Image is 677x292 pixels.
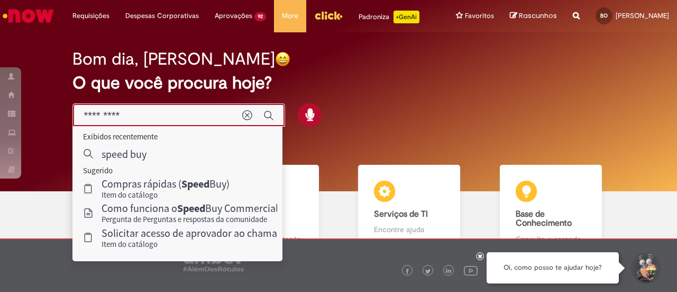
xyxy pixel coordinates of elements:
a: Tirar dúvidas Tirar dúvidas com Lupi Assist e Gen Ai [56,165,197,256]
p: +GenAi [394,11,419,23]
a: Base de Conhecimento Consulte e aprenda [480,165,622,256]
img: logo_footer_youtube.png [464,263,478,277]
span: 92 [254,12,266,21]
p: Encontre ajuda [374,224,444,235]
span: More [282,11,298,21]
img: happy-face.png [275,51,290,67]
img: logo_footer_linkedin.png [446,268,451,275]
span: BO [600,12,608,19]
a: Serviços de TI Encontre ajuda [338,165,480,256]
button: Iniciar Conversa de Suporte [629,252,661,284]
img: logo_footer_facebook.png [405,269,410,274]
img: ServiceNow [1,5,56,26]
div: Oi, como posso te ajudar hoje? [487,252,619,284]
img: logo_footer_twitter.png [425,269,431,274]
span: Requisições [72,11,109,21]
span: Aprovações [215,11,252,21]
span: Despesas Corporativas [125,11,199,21]
img: click_logo_yellow_360x200.png [314,7,343,23]
span: Favoritos [465,11,494,21]
a: Rascunhos [510,11,557,21]
b: Serviços de TI [374,209,428,219]
p: Consulte e aprenda [516,234,586,244]
span: Rascunhos [519,11,557,21]
div: Padroniza [359,11,419,23]
h2: Bom dia, [PERSON_NAME] [72,50,275,68]
span: [PERSON_NAME] [616,11,669,20]
h2: O que você procura hoje? [72,74,604,92]
b: Base de Conhecimento [516,209,572,229]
